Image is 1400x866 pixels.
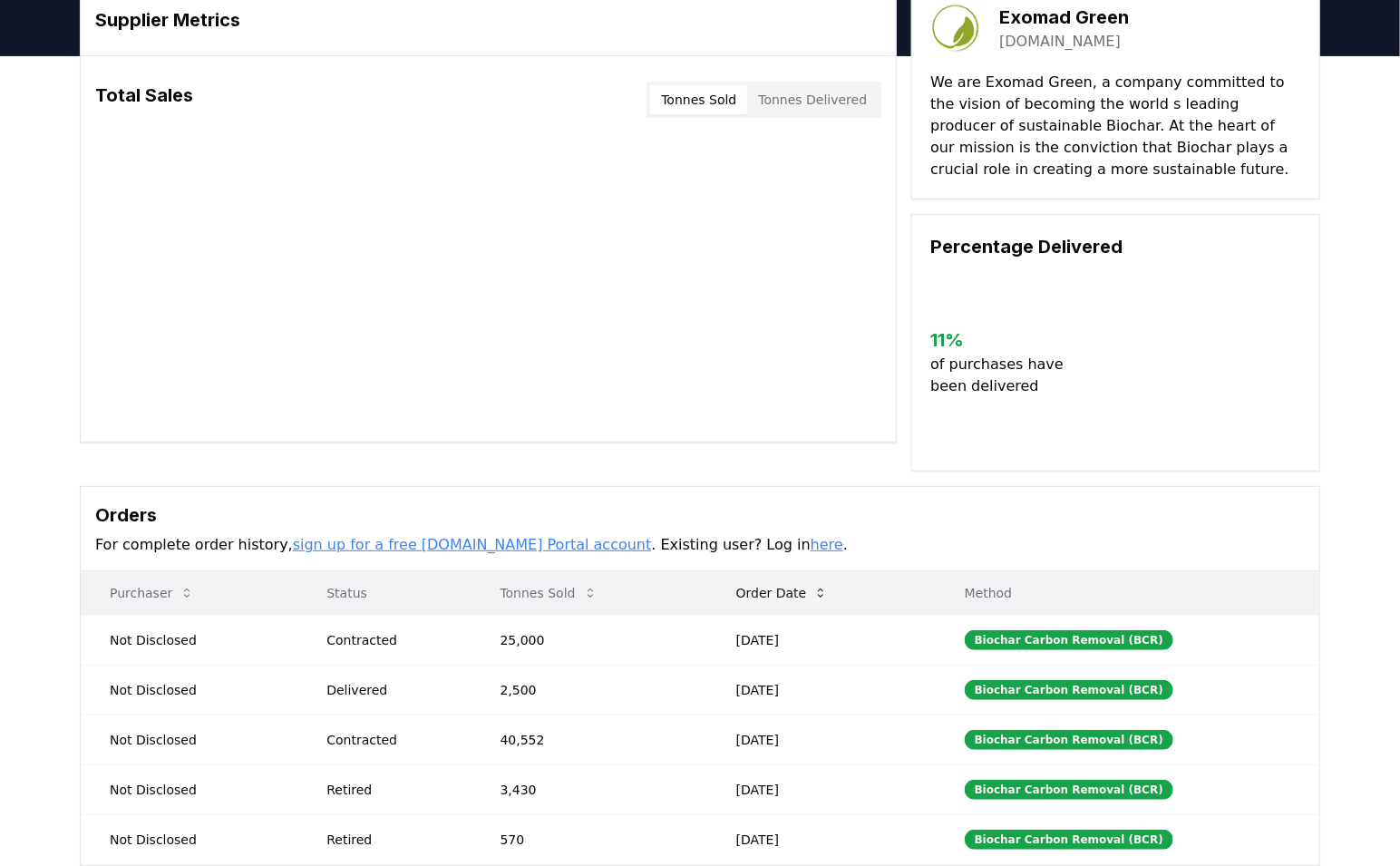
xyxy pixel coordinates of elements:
h3: Percentage Delivered [930,233,1301,260]
td: 25,000 [472,615,707,665]
td: 3,430 [472,764,707,814]
td: Not Disclosed [81,814,297,864]
a: sign up for a free [DOMAIN_NAME] Portal account [293,536,652,553]
p: of purchases have been delivered [930,354,1078,397]
div: Biochar Carbon Removal (BCR) [965,730,1173,750]
button: Tonnes Sold [650,85,747,114]
h3: 11 % [930,326,1078,354]
td: [DATE] [707,764,936,814]
a: here [811,536,843,553]
p: We are Exomad Green, a company committed to the vision of becoming the world s leading producer o... [930,72,1301,180]
a: [DOMAIN_NAME] [999,31,1121,53]
td: Not Disclosed [81,715,297,764]
td: [DATE] [707,814,936,864]
div: Biochar Carbon Removal (BCR) [965,830,1173,850]
td: Not Disclosed [81,665,297,715]
h3: Orders [95,501,1305,529]
div: Retired [326,781,456,799]
div: Contracted [326,731,456,749]
td: 2,500 [472,665,707,715]
p: Method [950,584,1305,602]
div: Delivered [326,681,456,699]
button: Purchaser [95,575,209,611]
div: Contracted [326,631,456,649]
button: Tonnes Sold [486,575,612,611]
h3: Supplier Metrics [95,6,881,34]
td: Not Disclosed [81,615,297,665]
h3: Exomad Green [999,4,1129,31]
td: 570 [472,814,707,864]
div: Retired [326,831,456,849]
td: [DATE] [707,715,936,764]
div: Biochar Carbon Removal (BCR) [965,680,1173,700]
td: [DATE] [707,665,936,715]
td: [DATE] [707,615,936,665]
td: Not Disclosed [81,764,297,814]
div: Biochar Carbon Removal (BCR) [965,630,1173,650]
img: Exomad Green-logo [930,3,981,54]
h3: Total Sales [95,82,193,118]
p: For complete order history, . Existing user? Log in . [95,534,1305,556]
button: Tonnes Delivered [747,85,878,114]
td: 40,552 [472,715,707,764]
div: Biochar Carbon Removal (BCR) [965,780,1173,800]
button: Order Date [722,575,843,611]
p: Status [312,584,456,602]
